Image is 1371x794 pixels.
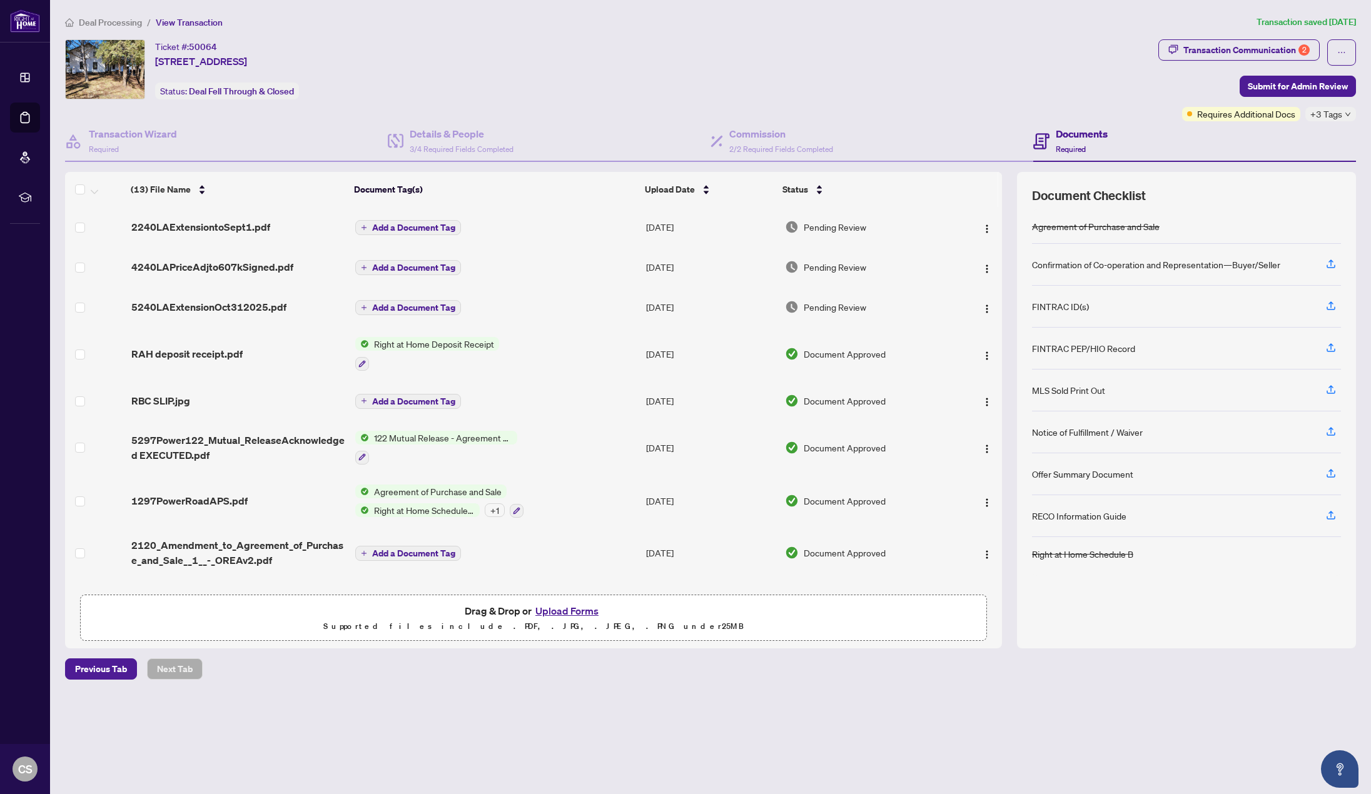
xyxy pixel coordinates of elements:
[372,223,455,232] span: Add a Document Tag
[355,300,461,315] button: Add a Document Tag
[1158,39,1320,61] button: Transaction Communication2
[645,183,695,196] span: Upload Date
[355,337,499,371] button: Status IconRight at Home Deposit Receipt
[804,220,866,234] span: Pending Review
[785,494,799,508] img: Document Status
[1240,76,1356,97] button: Submit for Admin Review
[1337,48,1346,57] span: ellipsis
[81,595,986,641] span: Drag & Drop orUpload FormsSupported files include .PDF, .JPG, .JPEG, .PNG under25MB
[126,172,348,207] th: (13) File Name
[982,498,992,508] img: Logo
[369,503,480,517] span: Right at Home Schedule B
[89,144,119,154] span: Required
[782,183,808,196] span: Status
[65,18,74,27] span: home
[89,126,177,141] h4: Transaction Wizard
[1032,425,1143,439] div: Notice of Fulfillment / Waiver
[641,287,780,327] td: [DATE]
[1032,547,1133,561] div: Right at Home Schedule B
[785,260,799,274] img: Document Status
[982,444,992,454] img: Logo
[1183,40,1310,60] div: Transaction Communication
[361,550,367,556] span: plus
[729,144,833,154] span: 2/2 Required Fields Completed
[729,126,833,141] h4: Commission
[355,337,369,351] img: Status Icon
[804,347,886,361] span: Document Approved
[355,503,369,517] img: Status Icon
[982,550,992,560] img: Logo
[355,431,517,465] button: Status Icon122 Mutual Release - Agreement of Purchase and Sale
[18,760,33,778] span: CS
[982,264,992,274] img: Logo
[1257,15,1356,29] article: Transaction saved [DATE]
[349,172,640,207] th: Document Tag(s)
[361,264,367,271] span: plus
[355,485,369,498] img: Status Icon
[1310,107,1342,121] span: +3 Tags
[369,431,517,445] span: 122 Mutual Release - Agreement of Purchase and Sale
[641,327,780,381] td: [DATE]
[131,259,293,274] span: 4240LAPriceAdjto607kSigned.pdf
[147,15,151,29] li: /
[410,144,513,154] span: 3/4 Required Fields Completed
[131,346,243,361] span: RAH deposit receipt.pdf
[131,183,191,196] span: (13) File Name
[1321,750,1358,788] button: Open asap
[189,41,217,53] span: 50064
[785,546,799,560] img: Document Status
[361,304,367,311] span: plus
[532,603,602,619] button: Upload Forms
[372,549,455,558] span: Add a Document Tag
[372,303,455,312] span: Add a Document Tag
[1197,107,1295,121] span: Requires Additional Docs
[1032,258,1280,271] div: Confirmation of Co-operation and Representation—Buyer/Seller
[355,220,461,235] button: Add a Document Tag
[1056,144,1086,154] span: Required
[465,603,602,619] span: Drag & Drop or
[641,475,780,528] td: [DATE]
[485,503,505,517] div: + 1
[977,543,997,563] button: Logo
[1032,341,1135,355] div: FINTRAC PEP/HIO Record
[982,397,992,407] img: Logo
[977,344,997,364] button: Logo
[982,304,992,314] img: Logo
[410,126,513,141] h4: Details & People
[131,393,190,408] span: RBC SLIP.jpg
[361,224,367,231] span: plus
[361,398,367,404] span: plus
[155,83,299,99] div: Status:
[804,260,866,274] span: Pending Review
[982,224,992,234] img: Logo
[1032,383,1105,397] div: MLS Sold Print Out
[641,421,780,475] td: [DATE]
[355,219,461,236] button: Add a Document Tag
[131,433,346,463] span: 5297Power122_Mutual_ReleaseAcknowledged EXECUTED.pdf
[804,300,866,314] span: Pending Review
[641,381,780,421] td: [DATE]
[977,438,997,458] button: Logo
[355,299,461,316] button: Add a Document Tag
[355,545,461,561] button: Add a Document Tag
[1248,76,1348,96] span: Submit for Admin Review
[355,485,524,518] button: Status IconAgreement of Purchase and SaleStatus IconRight at Home Schedule B+1
[982,351,992,361] img: Logo
[641,528,780,578] td: [DATE]
[156,17,223,28] span: View Transaction
[369,485,507,498] span: Agreement of Purchase and Sale
[804,494,886,508] span: Document Approved
[155,54,247,69] span: [STREET_ADDRESS]
[10,9,40,33] img: logo
[804,546,886,560] span: Document Approved
[785,441,799,455] img: Document Status
[355,431,369,445] img: Status Icon
[355,260,461,275] button: Add a Document Tag
[355,546,461,561] button: Add a Document Tag
[977,391,997,411] button: Logo
[785,220,799,234] img: Document Status
[79,17,142,28] span: Deal Processing
[1032,467,1133,481] div: Offer Summary Document
[75,659,127,679] span: Previous Tab
[1345,111,1351,118] span: down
